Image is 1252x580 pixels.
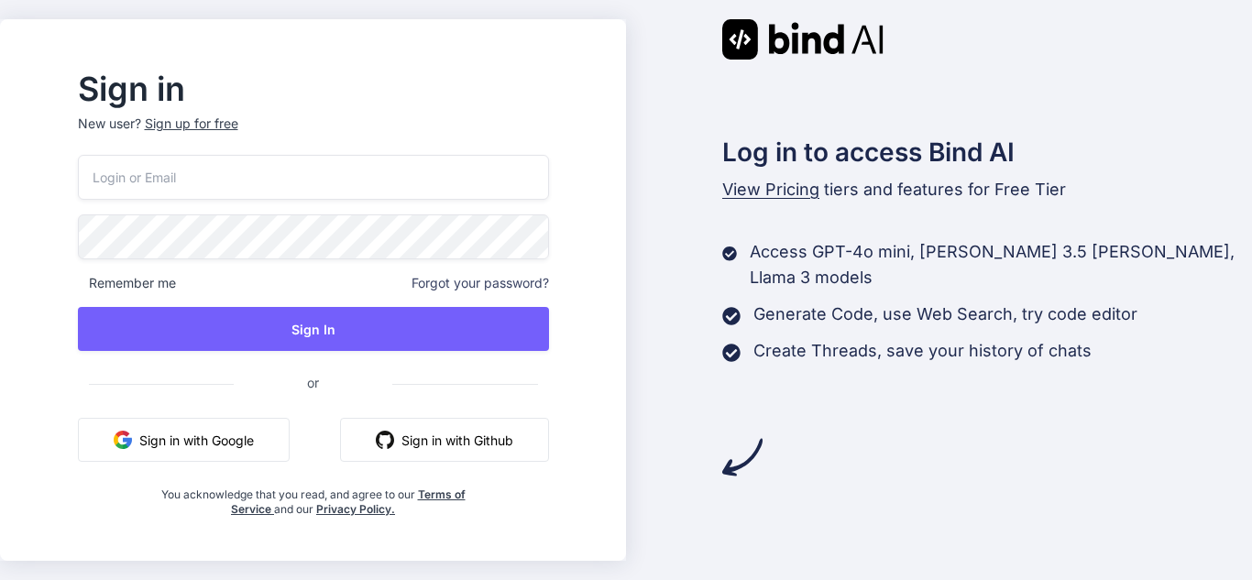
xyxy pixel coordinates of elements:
[78,115,549,155] p: New user?
[722,19,884,60] img: Bind AI logo
[78,307,549,351] button: Sign In
[145,115,238,133] div: Sign up for free
[78,74,549,104] h2: Sign in
[316,502,395,516] a: Privacy Policy.
[412,274,549,292] span: Forgot your password?
[722,437,763,477] img: arrow
[78,418,290,462] button: Sign in with Google
[753,338,1092,364] p: Create Threads, save your history of chats
[750,239,1252,290] p: Access GPT-4o mini, [PERSON_NAME] 3.5 [PERSON_NAME], Llama 3 models
[722,180,819,199] span: View Pricing
[114,431,132,449] img: google
[156,476,470,517] div: You acknowledge that you read, and agree to our and our
[234,360,392,405] span: or
[231,487,466,516] a: Terms of Service
[722,133,1252,171] h2: Log in to access Bind AI
[78,274,176,292] span: Remember me
[376,431,394,449] img: github
[722,177,1252,202] p: tiers and features for Free Tier
[340,418,549,462] button: Sign in with Github
[753,301,1137,327] p: Generate Code, use Web Search, try code editor
[78,155,549,200] input: Login or Email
